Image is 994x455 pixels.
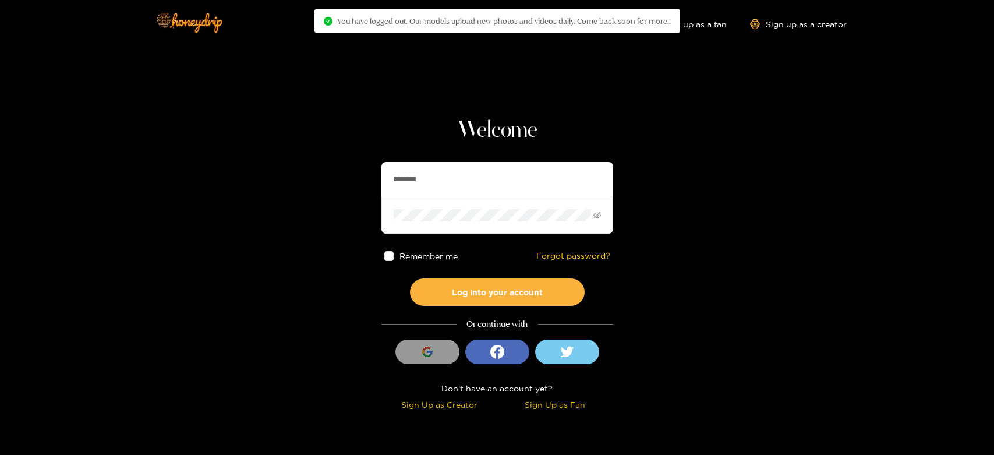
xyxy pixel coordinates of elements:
[337,16,671,26] span: You have logged out. Our models upload new photos and videos daily. Come back soon for more..
[381,382,613,395] div: Don't have an account yet?
[593,211,601,219] span: eye-invisible
[647,19,727,29] a: Sign up as a fan
[381,117,613,144] h1: Welcome
[500,398,610,411] div: Sign Up as Fan
[750,19,847,29] a: Sign up as a creator
[536,251,610,261] a: Forgot password?
[410,278,585,306] button: Log into your account
[399,252,458,260] span: Remember me
[324,17,332,26] span: check-circle
[384,398,494,411] div: Sign Up as Creator
[381,318,613,331] div: Or continue with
